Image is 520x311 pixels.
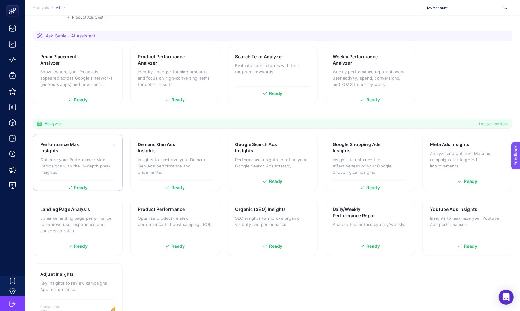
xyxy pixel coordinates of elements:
[138,156,213,175] p: Insights to maximize your Demand Gen Ads performance and placements.
[325,134,415,191] a: Google Shopping Ads InsightsInsights to enhance the effectiveness of your Google Shopping campaig...
[430,150,505,169] p: Analyze and optimize Meta ad campaigns for targeted improvements.
[138,141,193,154] h3: Demand Gen Ads Insights
[333,54,388,66] h3: Weekly Performance Analyzer
[366,185,380,190] span: Ready
[269,91,283,96] span: Ready
[33,46,123,103] a: Pmax Placement AnalyzerShows where your Pmax ads appeared across Google's networks (videos & apps...
[333,69,408,88] p: Weekly performance report showing user activity, spend, conversions, and ROAS trends by week.
[430,141,469,148] h3: Meta Ads Insights
[33,134,123,191] a: Performance Max InsightsOptimize your Performance Max Campaigns with the in-depth pmax insights.R...
[478,121,508,126] span: 11 analyzes available
[172,244,185,248] span: Ready
[366,98,380,102] span: Ready
[40,215,115,234] p: Enhance landing page performance to improve user experience and conversion rates.
[40,206,90,212] h3: Landing Page Analysis
[46,33,95,39] span: Ask Genie - AI Assistant
[45,121,61,126] span: Analyzes
[40,280,115,292] p: Key insights to review campaigns App performance
[74,98,88,102] span: Ready
[138,69,213,88] p: Identify underperforming products and focus on high-converting items for better results.
[333,221,408,228] p: Analyze top metrics by daily/weekly.
[138,215,213,228] p: Optimize product-related performance to boost campaign ROI.
[464,244,478,248] span: Ready
[325,46,415,103] a: Weekly Performance AnalyzerWeekly performance report showing user activity, spend, conversions, a...
[228,134,318,191] a: Google Search Ads InsightsPerformance insights to refine your Google Search Ads strategy.Ready
[235,156,310,169] p: Performance insights to refine your Google Search Ads strategy.
[33,199,123,256] a: Landing Page AnalysisEnhance landing page performance to improve user experience and conversion r...
[503,5,507,11] img: svg%3e
[130,46,220,103] a: Product Performance AnalyzerIdentify underperforming products and focus on high-converting items ...
[74,244,88,248] span: Ready
[130,199,220,256] a: Product PerformanceOptimize product-related performance to boost campaign ROI.Ready
[72,15,103,20] span: Product Ads Cost
[427,5,501,10] span: My Account
[40,156,115,175] p: Optimize your Performance Max Campaigns with the in-depth pmax insights.
[333,206,388,219] h3: Daily/Weekly Performance Report
[430,215,505,228] p: Insights to maximize your Youtube Ads performances.
[4,2,24,7] span: Feedback
[40,271,74,277] h3: Adjust Insights
[235,206,286,212] h3: Organic (SEO) Insights
[235,62,310,75] p: Evaluate search terms with their targeted keywords
[333,141,388,154] h3: Google Shopping Ads Insights
[40,54,95,66] h3: Pmax Placement Analyzer
[138,206,185,212] h3: Product Performance
[333,156,408,175] p: Insights to enhance the effectiveness of your Google Shopping campaigns.
[430,206,477,212] h3: Youtube Ads Insights
[464,179,478,184] span: Ready
[235,215,310,228] p: SEO insights to improve organic visibility and performance.
[228,46,318,103] a: Search Term AnalyzerEvaluate search terms with their targeted keywordsReady
[422,134,512,191] a: Meta Ads InsightsAnalyze and optimize Meta ad campaigns for targeted improvements.Ready
[138,54,193,66] h3: Product Performance Analyzer
[56,5,65,10] div: All
[40,141,95,154] h3: Performance Max Insights
[33,5,49,10] span: Analysis
[40,69,115,88] p: Shows where your Pmax ads appeared across Google's networks (videos & apps) and how each placemen...
[325,199,415,256] a: Daily/Weekly Performance ReportAnalyze top metrics by daily/weekly.Ready
[269,179,283,184] span: Ready
[422,199,512,256] a: Youtube Ads InsightsInsights to maximize your Youtube Ads performances.Ready
[235,141,290,154] h3: Google Search Ads Insights
[269,244,283,248] span: Ready
[74,185,88,190] span: Ready
[499,290,514,305] div: Open Intercom Messenger
[228,199,318,256] a: Organic (SEO) InsightsSEO insights to improve organic visibility and performance.Ready
[235,54,283,60] h3: Search Term Analyzer
[52,5,53,10] span: /
[172,98,185,102] span: Ready
[172,185,185,190] span: Ready
[366,244,380,248] span: Ready
[130,134,220,191] a: Demand Gen Ads InsightsInsights to maximize your Demand Gen Ads performance and placements.Ready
